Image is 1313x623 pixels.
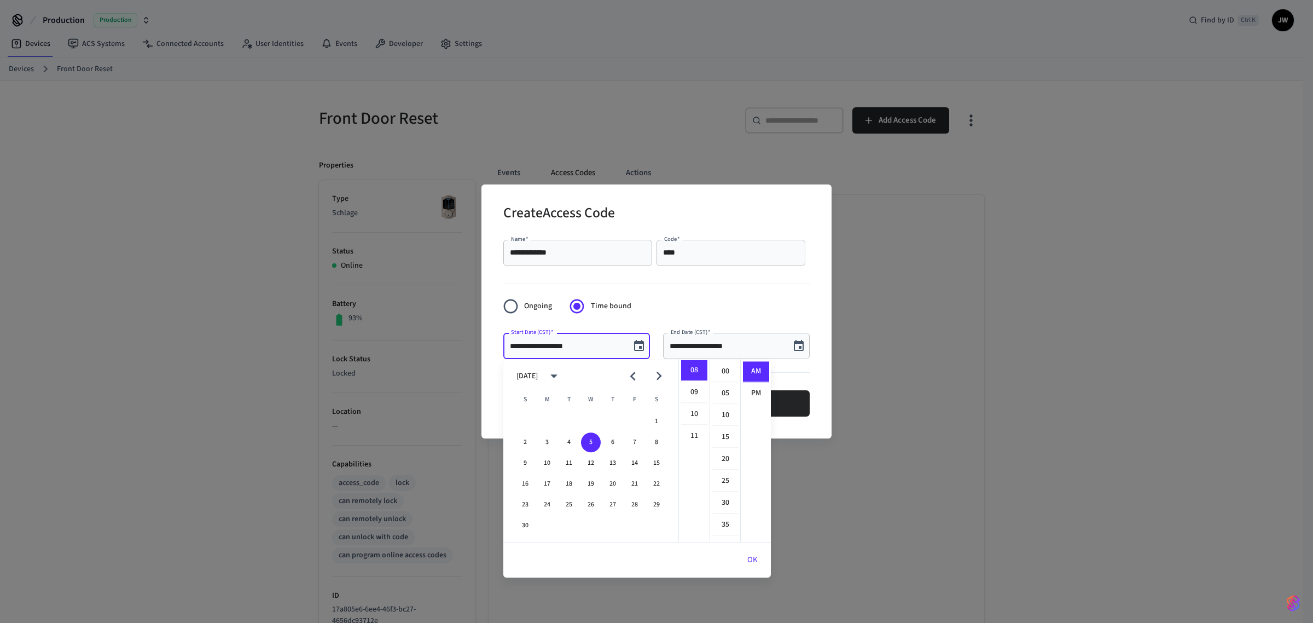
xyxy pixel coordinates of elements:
label: Start Date (CST) [511,328,553,336]
button: 17 [537,474,557,494]
button: 12 [581,453,601,473]
button: 2 [515,432,535,452]
button: 18 [559,474,579,494]
li: 40 minutes [712,537,739,557]
li: 10 hours [681,404,707,425]
li: 25 minutes [712,471,739,492]
li: 35 minutes [712,515,739,535]
button: 1 [647,412,666,431]
button: 28 [625,495,644,515]
button: 10 [537,453,557,473]
span: Thursday [603,389,623,411]
li: 20 minutes [712,449,739,470]
button: 27 [603,495,623,515]
div: [DATE] [516,371,538,382]
span: Sunday [515,389,535,411]
button: 20 [603,474,623,494]
button: 19 [581,474,601,494]
span: Saturday [647,389,666,411]
button: 11 [559,453,579,473]
li: 8 hours [681,360,707,381]
button: 25 [559,495,579,515]
button: 21 [625,474,644,494]
button: 6 [603,432,623,452]
li: 15 minutes [712,427,739,448]
button: 30 [515,516,535,535]
ul: Select hours [679,359,710,542]
button: 26 [581,495,601,515]
button: 13 [603,453,623,473]
button: 4 [559,432,579,452]
button: 7 [625,432,644,452]
li: 5 minutes [712,383,739,404]
button: 3 [537,432,557,452]
button: Previous month [620,364,646,389]
span: Tuesday [559,389,579,411]
button: OK [734,547,771,573]
button: 16 [515,474,535,494]
li: 11 hours [681,426,707,446]
button: calendar view is open, switch to year view [541,364,567,389]
label: Name [511,235,528,243]
button: Choose date, selected date is Aug 10, 2025 [788,335,810,357]
span: Ongoing [524,301,552,312]
button: 9 [515,453,535,473]
button: Next month [646,364,672,389]
button: 15 [647,453,666,473]
button: Choose date, selected date is Nov 5, 2025 [628,335,650,357]
button: 23 [515,495,535,515]
span: Monday [537,389,557,411]
button: 5 [581,432,601,452]
li: AM [743,361,769,382]
span: Wednesday [581,389,601,411]
button: 29 [647,495,666,515]
li: 0 minutes [712,361,739,382]
button: 22 [647,474,666,494]
h2: Create Access Code [503,198,615,231]
ul: Select minutes [710,359,740,542]
li: 30 minutes [712,493,739,514]
label: Code [664,235,680,243]
li: PM [743,383,769,403]
li: 10 minutes [712,405,739,426]
span: Time bound [591,301,631,312]
button: 8 [647,432,666,452]
li: 9 hours [681,382,707,403]
button: 14 [625,453,644,473]
img: SeamLogoGradient.69752ec5.svg [1287,595,1300,612]
label: End Date (CST) [671,328,710,336]
button: 24 [537,495,557,515]
ul: Select meridiem [740,359,771,542]
span: Friday [625,389,644,411]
